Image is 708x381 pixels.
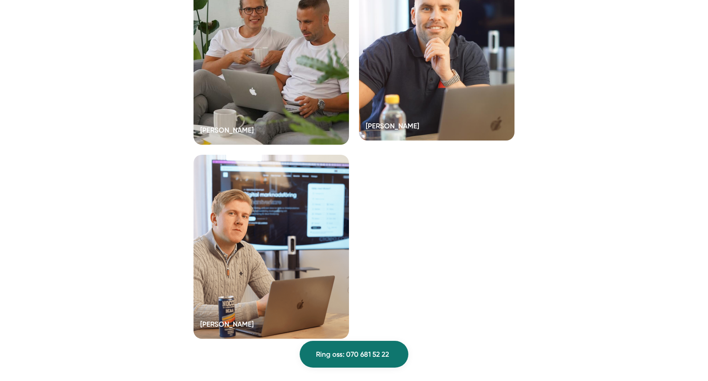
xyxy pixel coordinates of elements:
a: [PERSON_NAME] [194,155,349,339]
a: Ring oss: 070 681 52 22 [300,341,408,368]
h5: [PERSON_NAME] [366,120,419,134]
h5: [PERSON_NAME] [200,125,254,138]
span: Ring oss: 070 681 52 22 [316,349,389,360]
h5: [PERSON_NAME] [200,319,254,332]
